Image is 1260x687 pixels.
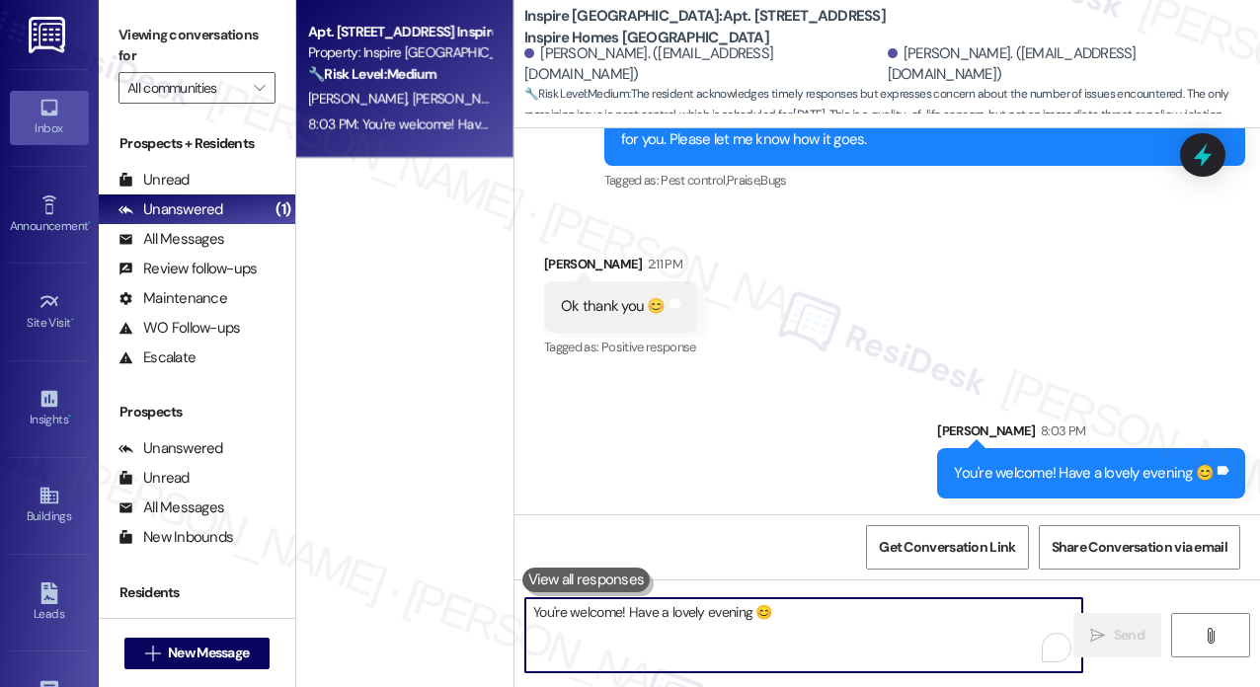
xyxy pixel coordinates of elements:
div: Prospects [99,402,295,422]
div: Prospects + Residents [99,133,295,154]
div: Tagged as: [604,166,1246,194]
div: WO Follow-ups [118,318,240,339]
div: You're welcome! Have a lovely evening 😊 [954,463,1214,484]
div: Ok thank you 😊 [561,296,666,317]
div: Tagged as: [544,333,697,361]
span: Send [1114,625,1144,646]
button: Share Conversation via email [1039,525,1240,570]
div: (1) [271,194,295,225]
div: [PERSON_NAME] [937,420,1245,448]
a: Insights • [10,382,89,435]
strong: 🔧 Risk Level: Medium [524,86,629,102]
div: Unread [118,468,190,489]
strong: 🔧 Risk Level: Medium [308,65,436,83]
textarea: To enrich screen reader interactions, please activate Accessibility in Grammarly extension settings [525,598,1082,672]
div: All Messages [118,229,224,250]
div: Maintenance [118,288,227,309]
div: New Inbounds [118,527,233,548]
div: Escalate [118,347,196,368]
label: Viewing conversations for [118,20,276,72]
div: All Messages [118,497,224,518]
div: Apt. [STREET_ADDRESS] Inspire Homes [GEOGRAPHIC_DATA] [308,22,491,42]
a: Site Visit • [10,285,89,339]
span: : The resident acknowledges timely responses but expresses concern about the number of issues enc... [524,84,1260,126]
span: [PERSON_NAME] [413,90,512,108]
div: Property: Inspire [GEOGRAPHIC_DATA] [308,42,491,63]
i:  [1203,628,1218,644]
span: Bugs [760,172,786,189]
span: • [71,313,74,327]
div: Unanswered [118,438,223,459]
div: 8:03 PM [1036,420,1085,441]
b: Inspire [GEOGRAPHIC_DATA]: Apt. [STREET_ADDRESS] Inspire Homes [GEOGRAPHIC_DATA] [524,6,919,48]
div: 2:11 PM [643,254,682,274]
div: Review follow-ups [118,259,257,279]
button: Send [1073,613,1161,657]
span: Get Conversation Link [879,537,1015,558]
div: Got it! Glad to hear that’s the only thing left. Hopefully, [DATE] pest control visit will take c... [621,109,1215,151]
div: Residents [99,582,295,603]
a: Buildings [10,479,89,532]
button: Get Conversation Link [866,525,1028,570]
div: 8:03 PM: You're welcome! Have a lovely evening 😊 [308,115,600,133]
a: Leads [10,576,89,630]
span: Praise , [727,172,760,189]
div: Unanswered [118,199,223,220]
div: [PERSON_NAME] [544,254,697,281]
i:  [145,646,160,661]
span: Positive response [601,339,696,355]
span: New Message [168,643,249,663]
button: New Message [124,638,271,669]
input: All communities [127,72,244,104]
div: [PERSON_NAME]. ([EMAIL_ADDRESS][DOMAIN_NAME]) [524,43,883,86]
div: [PERSON_NAME]. ([EMAIL_ADDRESS][DOMAIN_NAME]) [888,43,1246,86]
i:  [254,80,265,96]
a: Inbox [10,91,89,144]
span: [PERSON_NAME] [308,90,413,108]
img: ResiDesk Logo [29,17,69,53]
div: Unread [118,170,190,191]
span: • [68,410,71,423]
span: Pest control , [661,172,727,189]
i:  [1090,628,1105,644]
span: • [88,216,91,230]
span: Share Conversation via email [1052,537,1227,558]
